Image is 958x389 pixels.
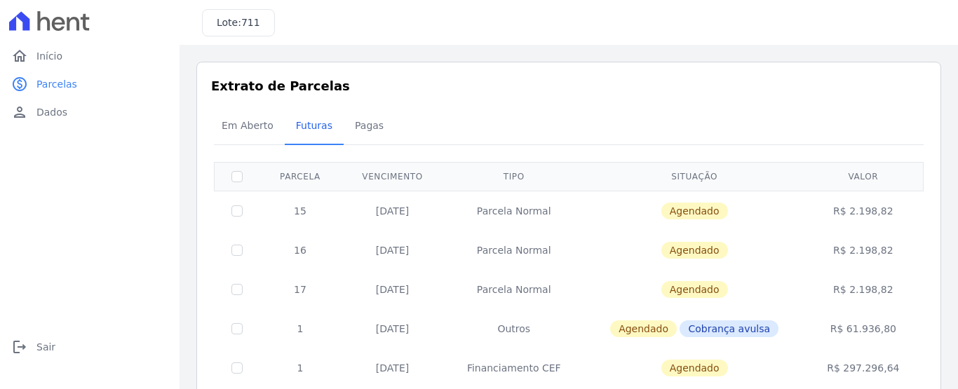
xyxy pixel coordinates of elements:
[805,191,922,231] td: R$ 2.198,82
[11,104,28,121] i: person
[6,98,174,126] a: personDados
[11,339,28,355] i: logout
[805,348,922,388] td: R$ 297.296,64
[211,76,926,95] h3: Extrato de Parcelas
[36,77,77,91] span: Parcelas
[805,231,922,270] td: R$ 2.198,82
[288,111,341,139] span: Futuras
[661,242,728,259] span: Agendado
[583,162,805,191] th: Situação
[259,162,341,191] th: Parcela
[444,270,583,309] td: Parcela Normal
[11,76,28,93] i: paid
[444,191,583,231] td: Parcela Normal
[341,309,444,348] td: [DATE]
[259,309,341,348] td: 1
[6,333,174,361] a: logoutSair
[6,70,174,98] a: paidParcelas
[341,270,444,309] td: [DATE]
[444,231,583,270] td: Parcela Normal
[444,162,583,191] th: Tipo
[346,111,392,139] span: Pagas
[344,109,395,145] a: Pagas
[805,162,922,191] th: Valor
[217,15,260,30] h3: Lote:
[285,109,344,145] a: Futuras
[444,348,583,388] td: Financiamento CEF
[610,320,677,337] span: Agendado
[6,42,174,70] a: homeInício
[259,270,341,309] td: 17
[661,281,728,298] span: Agendado
[341,348,444,388] td: [DATE]
[259,348,341,388] td: 1
[661,203,728,219] span: Agendado
[36,105,67,119] span: Dados
[444,309,583,348] td: Outros
[11,48,28,64] i: home
[36,340,55,354] span: Sair
[661,360,728,376] span: Agendado
[210,109,285,145] a: Em Aberto
[341,191,444,231] td: [DATE]
[36,49,62,63] span: Início
[259,191,341,231] td: 15
[805,309,922,348] td: R$ 61.936,80
[805,270,922,309] td: R$ 2.198,82
[341,162,444,191] th: Vencimento
[259,231,341,270] td: 16
[241,17,260,28] span: 711
[213,111,282,139] span: Em Aberto
[680,320,778,337] span: Cobrança avulsa
[341,231,444,270] td: [DATE]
